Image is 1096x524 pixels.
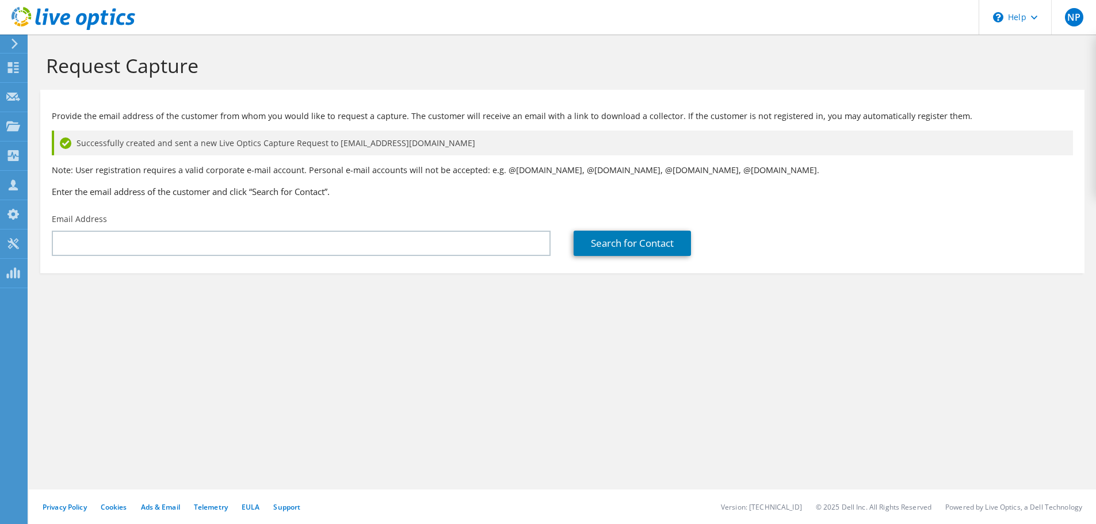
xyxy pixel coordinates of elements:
li: © 2025 Dell Inc. All Rights Reserved [816,502,931,512]
svg: \n [993,12,1003,22]
a: Ads & Email [141,502,180,512]
h1: Request Capture [46,53,1073,78]
a: Cookies [101,502,127,512]
a: EULA [242,502,259,512]
li: Version: [TECHNICAL_ID] [721,502,802,512]
a: Support [273,502,300,512]
a: Telemetry [194,502,228,512]
span: Successfully created and sent a new Live Optics Capture Request to [EMAIL_ADDRESS][DOMAIN_NAME] [77,137,475,150]
span: NP [1065,8,1083,26]
p: Provide the email address of the customer from whom you would like to request a capture. The cust... [52,110,1073,123]
li: Powered by Live Optics, a Dell Technology [945,502,1082,512]
a: Privacy Policy [43,502,87,512]
a: Search for Contact [574,231,691,256]
label: Email Address [52,213,107,225]
h3: Enter the email address of the customer and click “Search for Contact”. [52,185,1073,198]
p: Note: User registration requires a valid corporate e-mail account. Personal e-mail accounts will ... [52,164,1073,177]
